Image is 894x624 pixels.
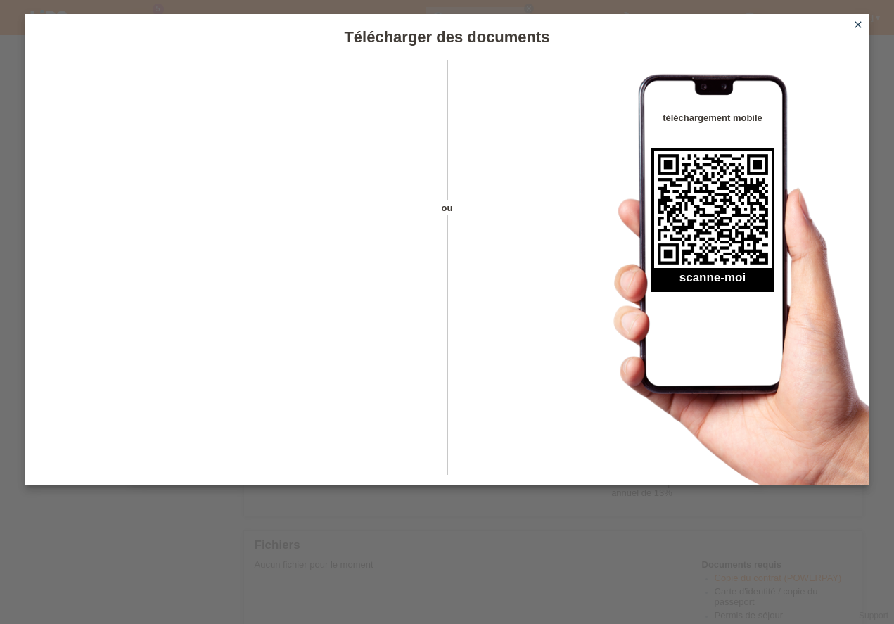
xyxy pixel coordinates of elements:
h2: scanne-moi [651,271,774,292]
h1: Télécharger des documents [25,28,869,46]
span: ou [423,200,472,215]
iframe: Upload [46,95,423,447]
h4: téléchargement mobile [651,113,774,123]
a: close [849,18,867,34]
i: close [853,19,864,30]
